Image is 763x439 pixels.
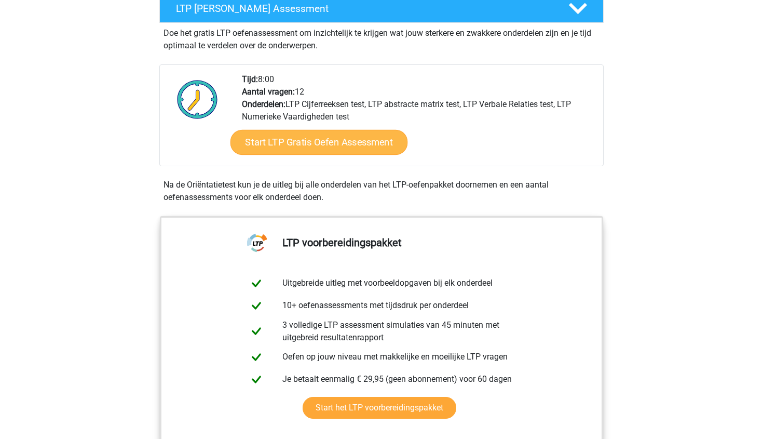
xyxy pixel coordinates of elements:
[230,130,408,155] a: Start LTP Gratis Oefen Assessment
[159,23,604,52] div: Doe het gratis LTP oefenassessment om inzichtelijk te krijgen wat jouw sterkere en zwakkere onder...
[242,99,285,109] b: Onderdelen:
[234,73,603,166] div: 8:00 12 LTP Cijferreeksen test, LTP abstracte matrix test, LTP Verbale Relaties test, LTP Numerie...
[159,179,604,204] div: Na de Oriëntatietest kun je de uitleg bij alle onderdelen van het LTP-oefenpakket doornemen en ee...
[176,3,552,15] h4: LTP [PERSON_NAME] Assessment
[303,397,456,419] a: Start het LTP voorbereidingspakket
[242,74,258,84] b: Tijd:
[171,73,224,125] img: Klok
[242,87,295,97] b: Aantal vragen:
